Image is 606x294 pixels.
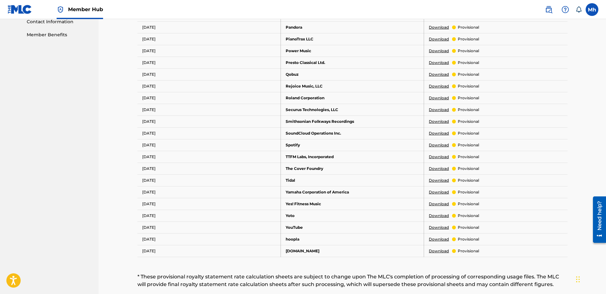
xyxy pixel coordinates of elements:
[429,154,449,160] a: Download
[458,248,479,254] p: provisional
[586,3,598,16] div: User Menu
[575,6,582,13] div: Notifications
[458,72,479,77] p: provisional
[429,178,449,183] a: Download
[458,24,479,30] p: provisional
[281,45,424,57] td: Power Music
[458,107,479,113] p: provisional
[57,6,64,13] img: Top Rightsholder
[281,104,424,115] td: Securus Technologies, LLC
[281,68,424,80] td: Qobuz
[576,270,580,289] div: Drag
[458,48,479,54] p: provisional
[542,3,555,16] a: Public Search
[429,225,449,230] a: Download
[458,189,479,195] p: provisional
[458,36,479,42] p: provisional
[137,233,281,245] td: [DATE]
[429,83,449,89] a: Download
[137,151,281,163] td: [DATE]
[458,178,479,183] p: provisional
[137,273,568,288] div: * These provisional royalty statement rate calculation sheets are subject to change upon The MLC'...
[429,107,449,113] a: Download
[281,57,424,68] td: Presto Classical Ltd.
[458,213,479,219] p: provisional
[281,139,424,151] td: Spotify
[281,198,424,210] td: Yes! Fitness Music
[458,236,479,242] p: provisional
[137,174,281,186] td: [DATE]
[458,130,479,136] p: provisional
[137,92,281,104] td: [DATE]
[137,45,281,57] td: [DATE]
[281,33,424,45] td: PianoTrax LLC
[281,245,424,257] td: [DOMAIN_NAME]
[281,92,424,104] td: Roland Corporation
[137,80,281,92] td: [DATE]
[429,142,449,148] a: Download
[429,95,449,101] a: Download
[281,210,424,221] td: Yoto
[137,33,281,45] td: [DATE]
[545,6,553,13] img: search
[429,48,449,54] a: Download
[281,127,424,139] td: SoundCloud Operations Inc.
[281,80,424,92] td: Rejoice Music, LLC
[68,6,103,13] span: Member Hub
[281,174,424,186] td: Tidal
[137,163,281,174] td: [DATE]
[137,210,281,221] td: [DATE]
[429,60,449,66] a: Download
[137,115,281,127] td: [DATE]
[137,127,281,139] td: [DATE]
[429,236,449,242] a: Download
[281,115,424,127] td: Smithsonian Folkways Recordings
[137,245,281,257] td: [DATE]
[458,225,479,230] p: provisional
[458,119,479,124] p: provisional
[458,154,479,160] p: provisional
[458,95,479,101] p: provisional
[137,139,281,151] td: [DATE]
[8,5,32,14] img: MLC Logo
[281,221,424,233] td: YouTube
[429,24,449,30] a: Download
[458,201,479,207] p: provisional
[429,248,449,254] a: Download
[429,189,449,195] a: Download
[281,186,424,198] td: Yamaha Corporation of America
[588,194,606,245] iframe: Resource Center
[429,201,449,207] a: Download
[429,72,449,77] a: Download
[574,263,606,294] iframe: Chat Widget
[281,151,424,163] td: TTFM Labs, Incorporated
[458,83,479,89] p: provisional
[137,104,281,115] td: [DATE]
[429,166,449,171] a: Download
[27,18,91,25] a: Contact Information
[429,213,449,219] a: Download
[458,60,479,66] p: provisional
[429,119,449,124] a: Download
[429,36,449,42] a: Download
[137,221,281,233] td: [DATE]
[281,163,424,174] td: The Cover Foundry
[281,233,424,245] td: hoopla
[429,130,449,136] a: Download
[137,21,281,33] td: [DATE]
[458,166,479,171] p: provisional
[27,31,91,38] a: Member Benefits
[559,3,572,16] div: Help
[281,21,424,33] td: Pandora
[137,186,281,198] td: [DATE]
[137,68,281,80] td: [DATE]
[561,6,569,13] img: help
[458,142,479,148] p: provisional
[137,57,281,68] td: [DATE]
[137,198,281,210] td: [DATE]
